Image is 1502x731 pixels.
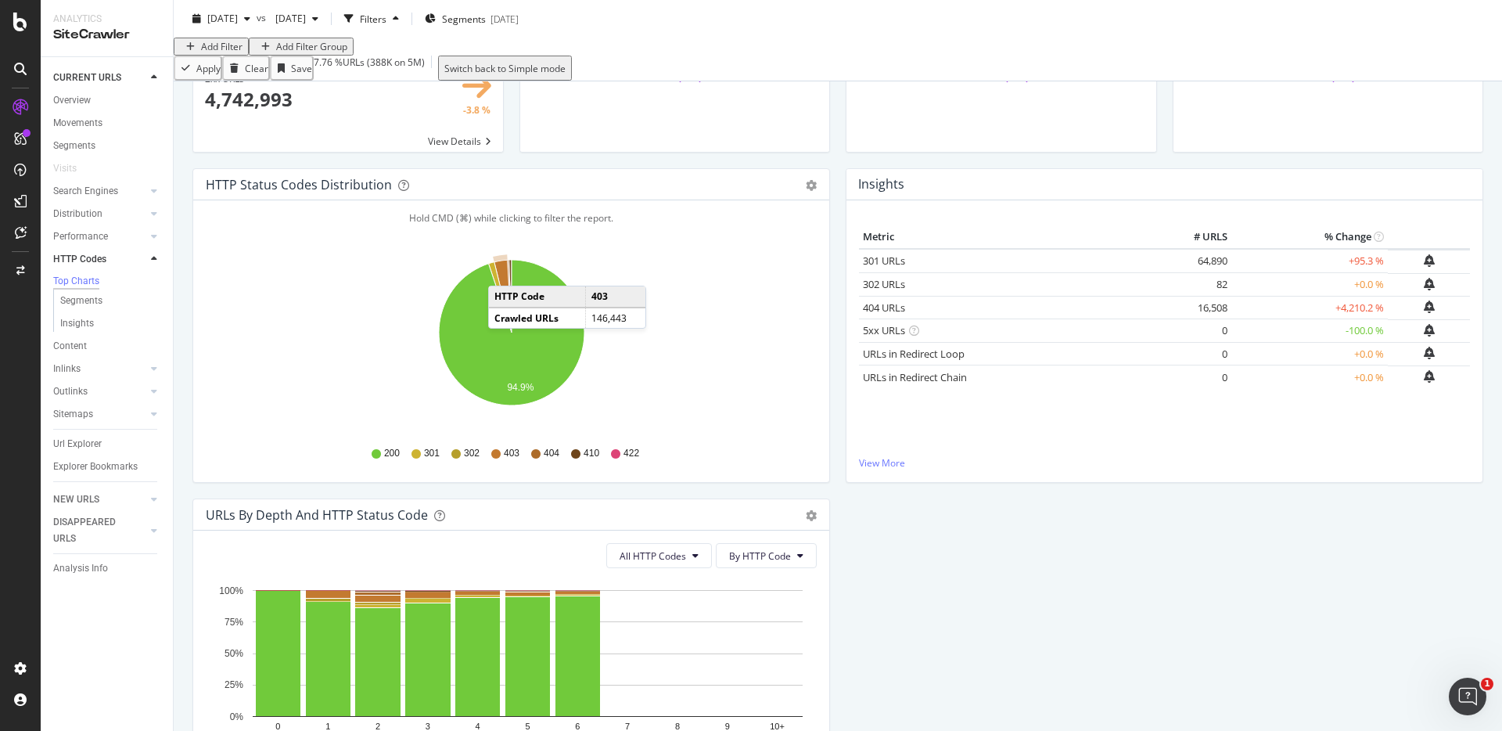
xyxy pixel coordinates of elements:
[863,277,905,291] a: 302 URLs
[53,514,132,547] div: DISAPPEARED URLS
[53,492,146,508] a: NEW URLS
[424,447,440,460] span: 301
[360,12,386,25] div: Filters
[53,459,162,475] a: Explorer Bookmarks
[1424,254,1435,267] div: bell-plus
[438,56,572,81] button: Switch back to Simple mode
[53,275,99,288] div: Top Charts
[196,62,221,75] div: Apply
[53,138,162,154] a: Segments
[53,26,160,44] div: SiteCrawler
[489,308,586,328] td: Crawled URLs
[53,436,102,452] div: Url Explorer
[623,447,639,460] span: 422
[53,384,146,400] a: Outlinks
[53,459,138,475] div: Explorer Bookmarks
[53,384,88,400] div: Outlinks
[174,38,249,56] button: Add Filter
[1449,678,1486,715] iframe: Intercom live chat
[53,70,146,86] a: CURRENT URLS
[490,12,519,25] div: [DATE]
[222,56,270,81] button: Clear
[270,56,314,81] button: Save
[419,6,525,31] button: Segments[DATE]
[1231,249,1388,273] td: +95.3 %
[53,160,92,177] a: Visits
[384,447,400,460] span: 200
[53,206,102,222] div: Distribution
[53,251,106,268] div: HTTP Codes
[225,617,243,628] text: 75%
[206,177,392,193] div: HTTP Status Codes Distribution
[863,254,905,268] a: 301 URLs
[53,92,91,109] div: Overview
[1169,319,1231,343] td: 0
[586,286,645,307] td: 403
[53,361,146,377] a: Inlinks
[53,361,81,377] div: Inlinks
[442,12,486,25] span: Segments
[60,293,162,309] a: Segments
[53,338,87,355] div: Content
[230,711,244,722] text: 0%
[507,382,534,393] text: 94.9%
[53,492,99,508] div: NEW URLS
[53,560,108,577] div: Analysis Info
[489,286,586,307] td: HTTP Code
[620,549,686,563] span: All HTTP Codes
[269,6,325,31] button: [DATE]
[53,115,162,131] a: Movements
[1169,342,1231,365] td: 0
[53,160,77,177] div: Visits
[863,347,965,361] a: URLs in Redirect Loop
[716,543,817,568] button: By HTTP Code
[806,510,817,521] div: gear
[1424,347,1435,359] div: bell-plus
[586,308,645,328] td: 146,443
[1169,249,1231,273] td: 64,890
[1424,278,1435,290] div: bell-plus
[53,138,95,154] div: Segments
[1231,296,1388,319] td: +4,210.2 %
[225,649,243,660] text: 50%
[186,6,257,31] button: [DATE]
[464,447,480,460] span: 302
[1424,301,1435,313] div: bell-plus
[1481,678,1493,690] span: 1
[60,315,162,332] a: Insights
[53,251,146,268] a: HTTP Codes
[53,406,93,423] div: Sitemaps
[269,12,306,25] span: 2024 Dec. 30th
[858,174,904,195] h4: Insights
[53,92,162,109] a: Overview
[1169,365,1231,389] td: 0
[1231,273,1388,297] td: +0.0 %
[276,40,347,53] div: Add Filter Group
[1231,225,1388,249] th: % Change
[606,543,712,568] button: All HTTP Codes
[1169,296,1231,319] td: 16,508
[291,62,312,75] div: Save
[53,229,146,245] a: Performance
[444,62,566,75] div: Switch back to Simple mode
[53,183,118,200] div: Search Engines
[338,6,405,31] button: Filters
[225,680,243,691] text: 25%
[53,406,146,423] a: Sitemaps
[504,447,519,460] span: 403
[60,315,94,332] div: Insights
[53,514,146,547] a: DISAPPEARED URLS
[60,293,102,309] div: Segments
[206,250,817,432] svg: A chart.
[1231,365,1388,389] td: +0.0 %
[53,206,146,222] a: Distribution
[201,40,243,53] div: Add Filter
[53,560,162,577] a: Analysis Info
[174,56,222,81] button: Apply
[729,549,791,563] span: By HTTP Code
[544,447,559,460] span: 404
[1169,225,1231,249] th: # URLS
[53,274,162,290] a: Top Charts
[863,370,967,384] a: URLs in Redirect Chain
